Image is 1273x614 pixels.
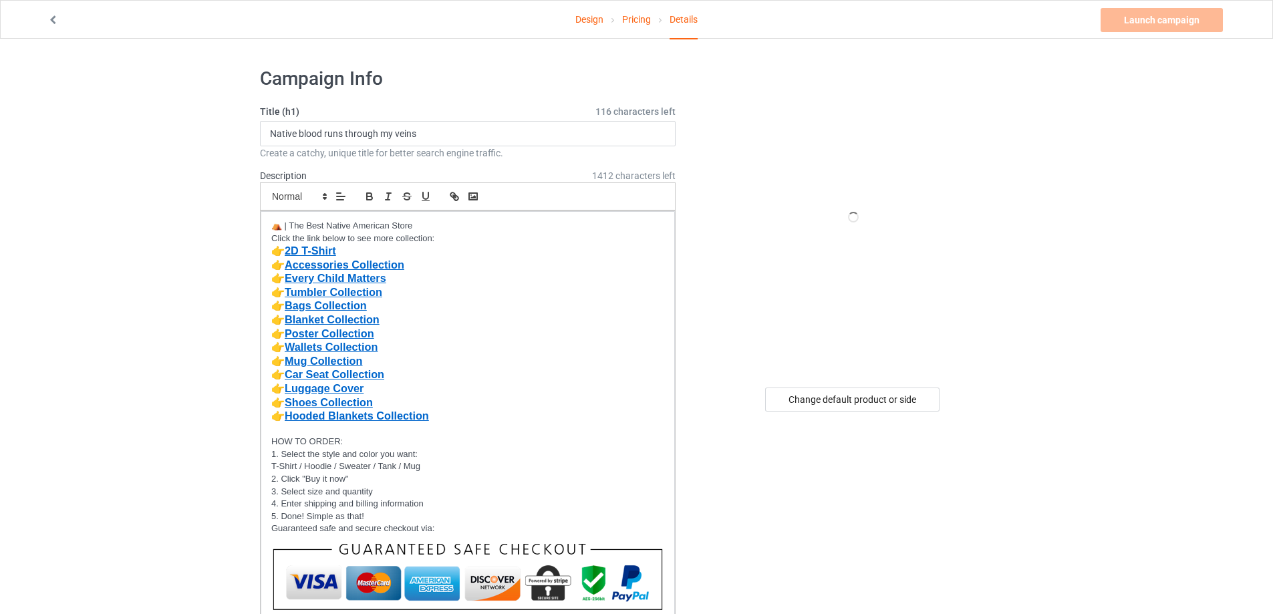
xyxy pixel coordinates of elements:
a: Bags Collection [285,299,367,311]
strong: 👉 [271,272,285,284]
strong: 👉 [271,355,285,367]
strong: 👉 [271,382,285,394]
strong: 👉 [271,368,285,380]
p: Guaranteed safe and secure checkout via: [271,522,664,535]
strong: 👉 [271,286,285,298]
strong: 👉 [271,313,285,325]
strong: 👉 [271,299,285,311]
a: Hooded Blankets Collection [285,410,429,422]
label: Title (h1) [260,105,676,118]
a: Every Child Matters [285,272,386,284]
label: Description [260,170,307,181]
a: Luggage Cover [285,382,364,394]
p: 4. Enter shipping and billing information [271,498,664,510]
a: Shoes Collection [285,396,373,408]
p: T-Shirt / Hoodie / Sweater / Tank / Mug [271,460,664,473]
a: Design [575,1,603,38]
p: 1. Select the style and color you want: [271,448,664,461]
a: 2D T-Shirt [285,245,336,257]
strong: 👉 [271,327,285,339]
strong: 👉 [271,410,285,422]
p: HOW TO ORDER: [271,436,664,448]
span: 1412 characters left [592,169,676,182]
div: Create a catchy, unique title for better search engine traffic. [260,146,676,160]
p: 3. Select size and quantity [271,486,664,498]
a: Pricing [622,1,651,38]
a: Wallets Collection [285,341,378,353]
div: Details [670,1,698,39]
span: 116 characters left [595,105,676,118]
p: Click the link below to see more collection: [271,233,664,245]
h1: Campaign Info [260,67,676,91]
p: 5. Done! Simple as that! [271,510,664,523]
div: Change default product or side [765,388,940,412]
a: Tumbler Collection [285,286,382,298]
a: Car Seat Collection [285,368,384,380]
p: 2. Click "Buy it now" [271,473,664,486]
strong: 👉 [271,245,285,257]
p: ⛺ | The Best Native American Store [271,220,664,233]
strong: 👉 [271,341,285,353]
img: thanh_toan.png [271,535,664,611]
a: Accessories Collection [285,259,404,271]
strong: 👉 [271,259,285,271]
strong: 👉 [271,396,285,408]
a: Mug Collection [285,355,362,367]
a: Blanket Collection [285,313,380,325]
a: Poster Collection [285,327,374,339]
